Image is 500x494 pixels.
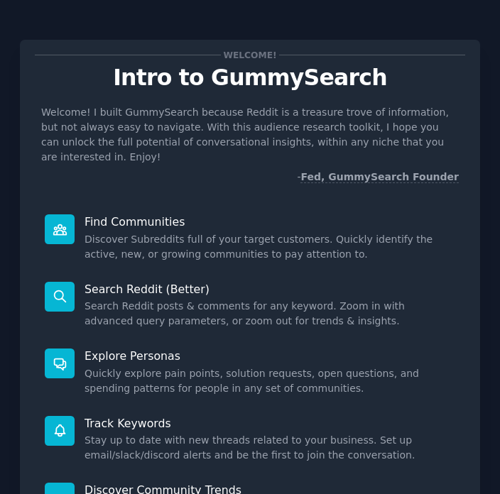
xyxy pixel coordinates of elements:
p: Explore Personas [85,348,455,363]
p: Intro to GummySearch [35,65,465,90]
span: Welcome! [221,48,279,62]
dd: Quickly explore pain points, solution requests, open questions, and spending patterns for people ... [85,366,455,396]
p: Track Keywords [85,416,455,431]
dd: Stay up to date with new threads related to your business. Set up email/slack/discord alerts and ... [85,433,455,463]
p: Search Reddit (Better) [85,282,455,297]
p: Welcome! I built GummySearch because Reddit is a treasure trove of information, but not always ea... [41,105,459,165]
dd: Discover Subreddits full of your target customers. Quickly identify the active, new, or growing c... [85,232,455,262]
dd: Search Reddit posts & comments for any keyword. Zoom in with advanced query parameters, or zoom o... [85,299,455,329]
p: Find Communities [85,214,455,229]
div: - [297,170,459,185]
a: Fed, GummySearch Founder [300,171,459,183]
